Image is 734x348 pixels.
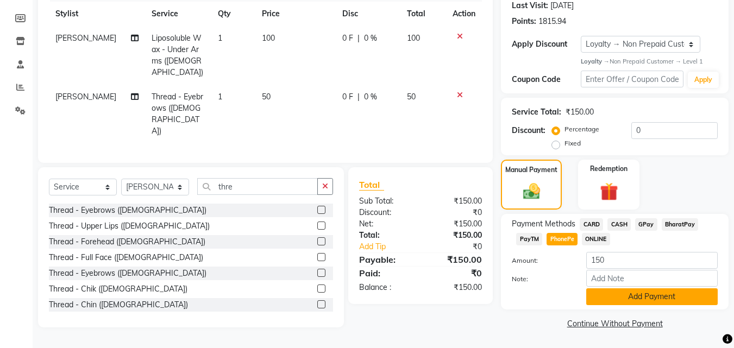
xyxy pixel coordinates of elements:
[512,218,575,230] span: Payment Methods
[421,253,490,266] div: ₹150.00
[152,33,203,77] span: Liposoluble Wax - Under Arms ([DEMOGRAPHIC_DATA])
[49,283,187,295] div: Thread - Chik ([DEMOGRAPHIC_DATA])
[364,91,377,103] span: 0 %
[351,195,421,207] div: Sub Total:
[582,233,610,245] span: ONLINE
[218,92,222,102] span: 1
[581,58,610,65] strong: Loyalty →
[351,207,421,218] div: Discount:
[218,33,222,43] span: 1
[255,2,336,26] th: Price
[594,180,624,203] img: _gift.svg
[512,125,545,136] div: Discount:
[400,2,447,26] th: Total
[211,2,255,26] th: Qty
[421,195,490,207] div: ₹150.00
[336,2,400,26] th: Disc
[49,220,210,232] div: Thread - Upper Lips ([DEMOGRAPHIC_DATA])
[364,33,377,44] span: 0 %
[145,2,211,26] th: Service
[518,181,545,201] img: _cash.svg
[49,205,206,216] div: Thread - Eyebrows ([DEMOGRAPHIC_DATA])
[342,91,353,103] span: 0 F
[342,33,353,44] span: 0 F
[590,164,628,174] label: Redemption
[586,270,718,287] input: Add Note
[564,124,599,134] label: Percentage
[262,33,275,43] span: 100
[503,318,726,330] a: Continue Without Payment
[512,106,561,118] div: Service Total:
[662,218,699,231] span: BharatPay
[49,236,205,248] div: Thread - Forehead ([DEMOGRAPHIC_DATA])
[538,16,566,27] div: 1815.94
[357,33,360,44] span: |
[351,230,421,241] div: Total:
[351,241,432,252] a: Add Tip
[49,299,188,311] div: Thread - Chin ([DEMOGRAPHIC_DATA])
[512,74,580,85] div: Coupon Code
[512,16,536,27] div: Points:
[504,274,578,284] label: Note:
[446,2,482,26] th: Action
[566,106,594,118] div: ₹150.00
[407,33,420,43] span: 100
[407,92,416,102] span: 50
[564,138,581,148] label: Fixed
[516,233,542,245] span: PayTM
[357,91,360,103] span: |
[581,57,718,66] div: Non Prepaid Customer → Level 1
[581,71,683,87] input: Enter Offer / Coupon Code
[359,179,384,191] span: Total
[262,92,271,102] span: 50
[49,2,145,26] th: Stylist
[547,233,578,245] span: PhonePe
[351,218,421,230] div: Net:
[351,267,421,280] div: Paid:
[351,253,421,266] div: Payable:
[607,218,631,231] span: CASH
[586,252,718,269] input: Amount
[421,230,490,241] div: ₹150.00
[197,178,318,195] input: Search or Scan
[635,218,657,231] span: GPay
[504,256,578,265] label: Amount:
[55,92,116,102] span: [PERSON_NAME]
[49,252,203,263] div: Thread - Full Face ([DEMOGRAPHIC_DATA])
[421,267,490,280] div: ₹0
[432,241,491,252] div: ₹0
[421,218,490,230] div: ₹150.00
[688,72,719,88] button: Apply
[49,268,206,279] div: Thread - Eyebrows ([DEMOGRAPHIC_DATA])
[421,282,490,293] div: ₹150.00
[512,39,580,50] div: Apply Discount
[580,218,603,231] span: CARD
[55,33,116,43] span: [PERSON_NAME]
[586,288,718,305] button: Add Payment
[351,282,421,293] div: Balance :
[505,165,557,175] label: Manual Payment
[152,92,203,136] span: Thread - Eyebrows ([DEMOGRAPHIC_DATA])
[421,207,490,218] div: ₹0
